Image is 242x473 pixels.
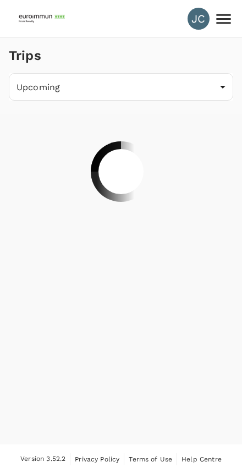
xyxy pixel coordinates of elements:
span: Version 3.52.2 [20,454,65,465]
div: JC [188,8,210,30]
div: Upcoming [9,73,233,101]
span: Terms of Use [129,455,172,463]
span: Help Centre [182,455,222,463]
a: Privacy Policy [75,453,119,465]
img: EUROIMMUN (South East Asia) Pte. Ltd. [18,7,68,31]
span: Privacy Policy [75,455,119,463]
h1: Trips [9,38,41,73]
a: Terms of Use [129,453,172,465]
a: Help Centre [182,453,222,465]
